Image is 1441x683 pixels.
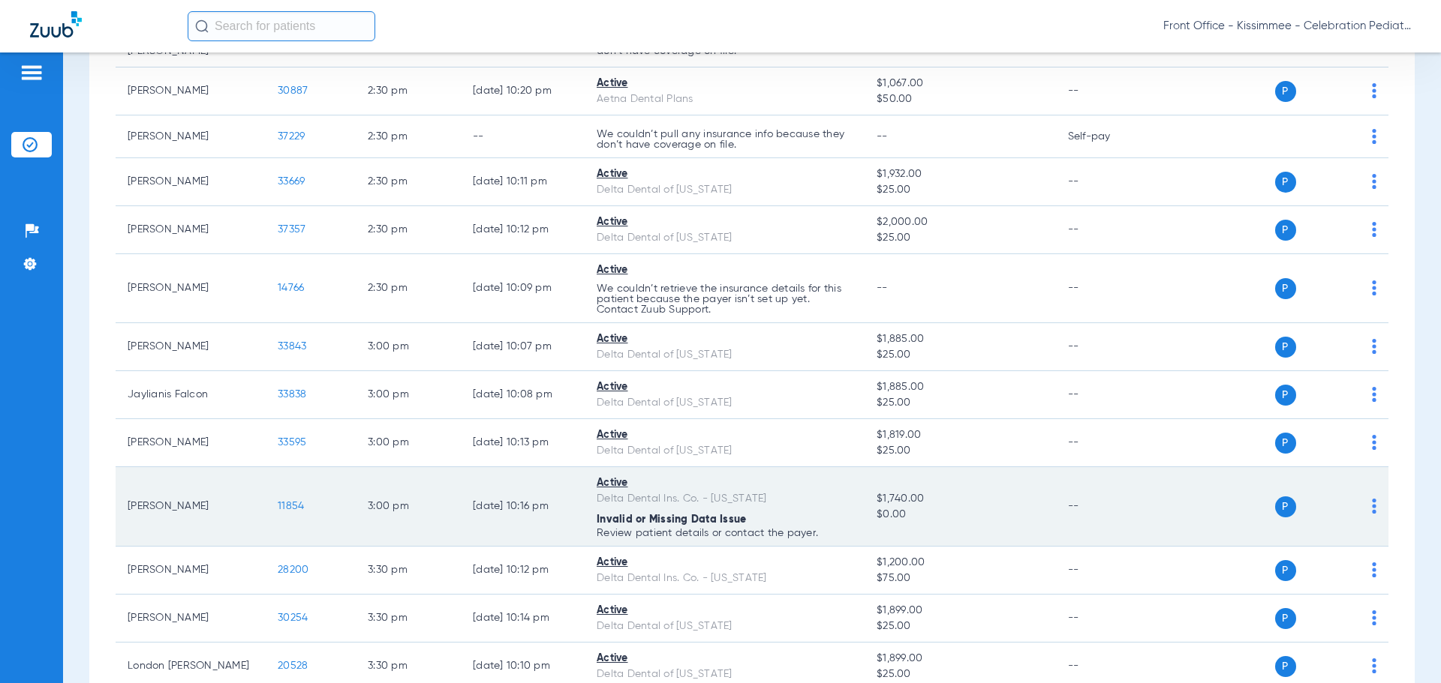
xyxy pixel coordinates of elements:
span: $25.00 [877,443,1043,459]
span: $1,899.00 [877,603,1043,619]
span: 33595 [278,437,306,448]
p: We couldn’t retrieve the insurance details for this patient because the payer isn’t set up yet. C... [597,283,853,315]
div: Delta Dental of [US_STATE] [597,182,853,198]
span: P [1275,385,1296,406]
span: P [1275,337,1296,358]
div: Active [597,555,853,571]
span: P [1275,433,1296,454]
img: Zuub Logo [30,11,82,37]
span: 37229 [278,131,305,142]
td: -- [1056,419,1157,467]
td: -- [1056,595,1157,643]
img: group-dot-blue.svg [1372,610,1376,625]
td: 2:30 PM [356,67,461,115]
img: hamburger-icon [20,64,44,82]
td: [PERSON_NAME] [116,547,266,595]
span: 30254 [278,613,308,623]
td: -- [1056,206,1157,254]
div: Active [597,166,853,182]
div: Delta Dental Ins. Co. - [US_STATE] [597,571,853,586]
span: $1,899.00 [877,651,1043,667]
img: group-dot-blue.svg [1372,387,1376,402]
div: Delta Dental of [US_STATE] [597,347,853,363]
td: [DATE] 10:08 PM [461,371,585,419]
span: P [1275,496,1296,517]
td: [DATE] 10:13 PM [461,419,585,467]
span: -- [877,283,888,293]
td: [DATE] 10:07 PM [461,323,585,371]
td: -- [1056,323,1157,371]
div: Active [597,262,853,278]
span: 30887 [278,85,308,96]
span: P [1275,172,1296,193]
div: Delta Dental Ins. Co. - [US_STATE] [597,491,853,507]
td: -- [1056,467,1157,547]
span: $75.00 [877,571,1043,586]
img: group-dot-blue.svg [1372,129,1376,144]
td: 2:30 PM [356,206,461,254]
div: Delta Dental of [US_STATE] [597,443,853,459]
td: 3:30 PM [356,547,461,595]
div: Aetna Dental Plans [597,91,853,107]
span: 20528 [278,661,308,671]
td: [PERSON_NAME] [116,67,266,115]
td: [PERSON_NAME] [116,323,266,371]
td: [DATE] 10:12 PM [461,206,585,254]
td: [PERSON_NAME] [116,595,266,643]
td: [DATE] 10:16 PM [461,467,585,547]
div: Active [597,603,853,619]
input: Search for patients [188,11,375,41]
div: Delta Dental of [US_STATE] [597,395,853,411]
img: Search Icon [195,19,209,33]
td: 3:00 PM [356,371,461,419]
span: 33843 [278,341,306,352]
td: -- [1056,67,1157,115]
td: -- [1056,158,1157,206]
td: [DATE] 10:20 PM [461,67,585,115]
span: Invalid or Missing Data Issue [597,514,746,525]
span: $25.00 [877,230,1043,246]
div: Active [597,427,853,443]
span: $25.00 [877,182,1043,198]
td: [DATE] 10:14 PM [461,595,585,643]
td: [PERSON_NAME] [116,115,266,158]
span: 37357 [278,224,305,235]
td: 3:00 PM [356,419,461,467]
span: 11854 [278,501,304,511]
span: 33838 [278,389,306,400]
img: group-dot-blue.svg [1372,174,1376,189]
iframe: Chat Widget [1366,611,1441,683]
span: $1,200.00 [877,555,1043,571]
div: Delta Dental of [US_STATE] [597,667,853,682]
span: 14766 [278,283,304,293]
span: Front Office - Kissimmee - Celebration Pediatric Dentistry [1163,19,1411,34]
span: P [1275,220,1296,241]
span: 28200 [278,565,308,575]
span: $1,885.00 [877,379,1043,395]
p: Review patient details or contact the payer. [597,528,853,538]
td: 2:30 PM [356,158,461,206]
td: [PERSON_NAME] [116,467,266,547]
div: Active [597,651,853,667]
img: group-dot-blue.svg [1372,83,1376,98]
div: Active [597,475,853,491]
span: $2,000.00 [877,214,1043,230]
span: P [1275,81,1296,102]
img: group-dot-blue.svg [1372,435,1376,450]
td: 2:30 PM [356,254,461,323]
td: [DATE] 10:11 PM [461,158,585,206]
td: 3:00 PM [356,323,461,371]
div: Active [597,76,853,91]
div: Active [597,331,853,347]
div: Active [597,214,853,230]
span: -- [877,131,888,142]
td: -- [1056,254,1157,323]
span: P [1275,560,1296,581]
td: -- [1056,371,1157,419]
span: $1,932.00 [877,166,1043,182]
span: P [1275,656,1296,677]
span: P [1275,278,1296,299]
td: [PERSON_NAME] [116,254,266,323]
img: group-dot-blue.svg [1372,339,1376,354]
